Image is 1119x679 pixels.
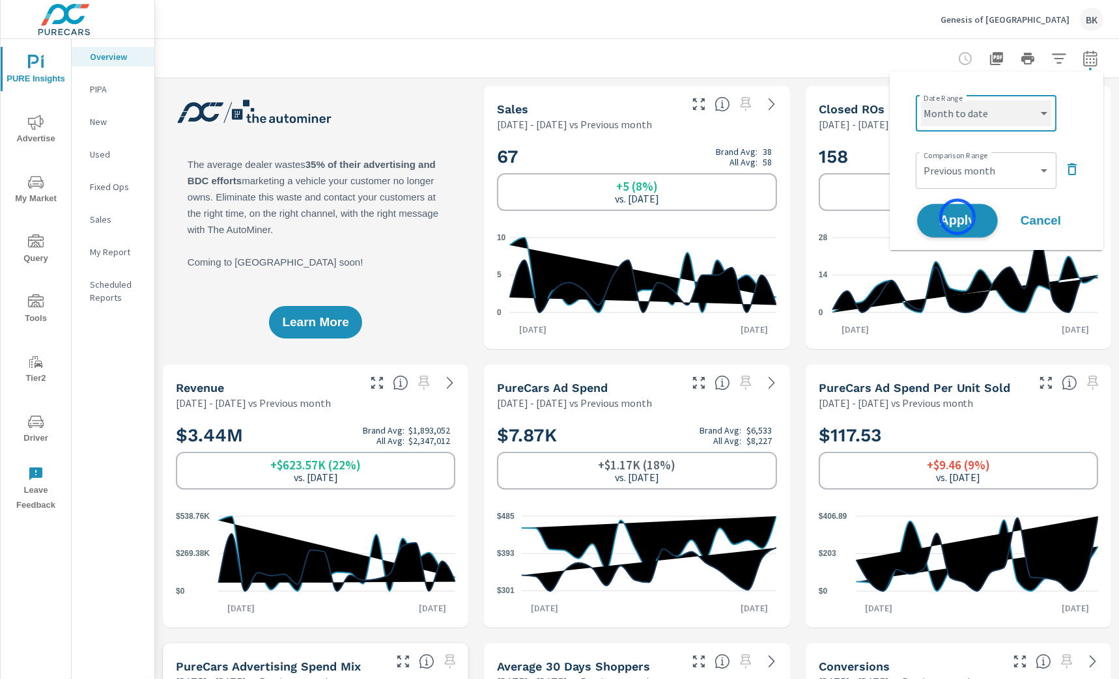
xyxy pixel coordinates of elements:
span: Select a preset date range to save this widget [414,372,434,393]
p: vs. [DATE] [294,471,338,483]
h6: +5 (8%) [616,180,658,193]
text: $301 [497,587,515,596]
h5: Revenue [176,381,224,395]
p: [DATE] [731,602,777,615]
button: Make Fullscreen [688,372,709,393]
p: vs. [DATE] [936,471,980,483]
button: Make Fullscreen [1036,372,1056,393]
p: Used [90,148,144,161]
text: 0 [497,308,502,317]
p: My Report [90,245,144,258]
p: Overview [90,50,144,63]
p: Genesis of [GEOGRAPHIC_DATA] [941,14,1069,25]
h5: PureCars Ad Spend [497,381,608,395]
h5: PureCars Advertising Spend Mix [176,659,361,673]
p: [DATE] [1053,602,1098,615]
p: [DATE] [410,602,455,615]
p: 38 [763,146,772,157]
span: Average cost of advertising per each vehicle sold at the dealer over the selected date range. The... [1062,375,1077,391]
div: Sales [72,210,154,229]
h2: 158 [819,145,1098,168]
p: [DATE] [1053,323,1098,336]
p: [DATE] [510,323,556,336]
p: $2,347,012 [408,436,450,446]
p: PIPA [90,83,144,96]
span: My Market [5,174,67,206]
span: Select a preset date range to save this widget [735,372,756,393]
text: $0 [176,587,185,596]
h2: $3.44M [176,424,455,447]
span: Select a preset date range to save this widget [1083,372,1103,393]
p: $1,893,052 [408,425,450,436]
p: $8,227 [746,436,772,446]
span: Leave Feedback [5,466,67,513]
p: [DATE] - [DATE] vs Previous month [819,395,974,411]
button: Make Fullscreen [1010,651,1030,672]
span: Apply [931,215,984,227]
text: $406.89 [819,512,847,521]
div: Used [72,145,154,164]
span: Query [5,234,67,266]
a: See more details in report [1083,651,1103,672]
span: Number of vehicles sold by the dealership over the selected date range. [Source: This data is sou... [715,96,730,112]
text: $0 [819,587,828,596]
span: Cancel [1015,215,1067,227]
div: My Report [72,242,154,262]
button: Apply [917,204,998,238]
p: [DATE] - [DATE] vs Previous month [176,395,331,411]
span: This table looks at how you compare to the amount of budget you spend per channel as opposed to y... [419,654,434,669]
div: BK [1080,8,1103,31]
p: [DATE] [832,323,878,336]
span: Select a preset date range to save this widget [440,651,460,672]
span: Tier2 [5,354,67,386]
text: 28 [819,233,828,242]
text: 0 [819,308,823,317]
span: Select a preset date range to save this widget [735,651,756,672]
h5: Sales [497,102,528,116]
p: 58 [763,157,772,167]
button: Cancel [1002,204,1080,237]
h6: +$623.57K (22%) [270,458,361,471]
a: See more details in report [761,372,782,393]
div: Scheduled Reports [72,275,154,307]
h6: +$1.17K (18%) [598,458,675,471]
span: Tools [5,294,67,326]
button: Make Fullscreen [688,651,709,672]
span: A rolling 30 day total of daily Shoppers on the dealership website, averaged over the selected da... [715,654,730,669]
a: See more details in report [761,94,782,115]
span: Select a preset date range to save this widget [735,94,756,115]
p: Scheduled Reports [90,278,144,304]
p: Fixed Ops [90,180,144,193]
p: vs. [DATE] [615,471,659,483]
div: New [72,112,154,132]
p: [DATE] - [DATE] vs Previous month [819,117,974,132]
span: PURE Insights [5,55,67,87]
div: nav menu [1,39,71,518]
button: Learn More [269,306,361,339]
div: PIPA [72,79,154,99]
text: $203 [819,549,836,559]
button: Make Fullscreen [367,372,388,393]
p: $6,533 [746,425,772,436]
text: $393 [497,549,515,558]
p: Brand Avg: [363,425,404,436]
span: Advertise [5,115,67,146]
span: Total sales revenue over the selected date range. [Source: This data is sourced from the dealer’s... [393,375,408,391]
span: Select a preset date range to save this widget [1056,651,1077,672]
button: "Export Report to PDF" [984,46,1010,72]
span: The number of dealer-specified goals completed by a visitor. [Source: This data is provided by th... [1036,654,1051,669]
p: All Avg: [729,157,758,167]
a: See more details in report [761,651,782,672]
text: $269.38K [176,549,210,559]
h5: PureCars Ad Spend Per Unit Sold [819,381,1011,395]
h5: Conversions [819,659,890,673]
h2: $117.53 [819,424,1098,447]
button: Make Fullscreen [688,94,709,115]
h5: Closed ROs [819,102,885,116]
p: [DATE] [731,323,777,336]
p: Brand Avg: [716,146,758,157]
div: Fixed Ops [72,177,154,197]
text: 5 [497,271,502,280]
p: Brand Avg: [700,425,741,436]
span: Driver [5,414,67,446]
